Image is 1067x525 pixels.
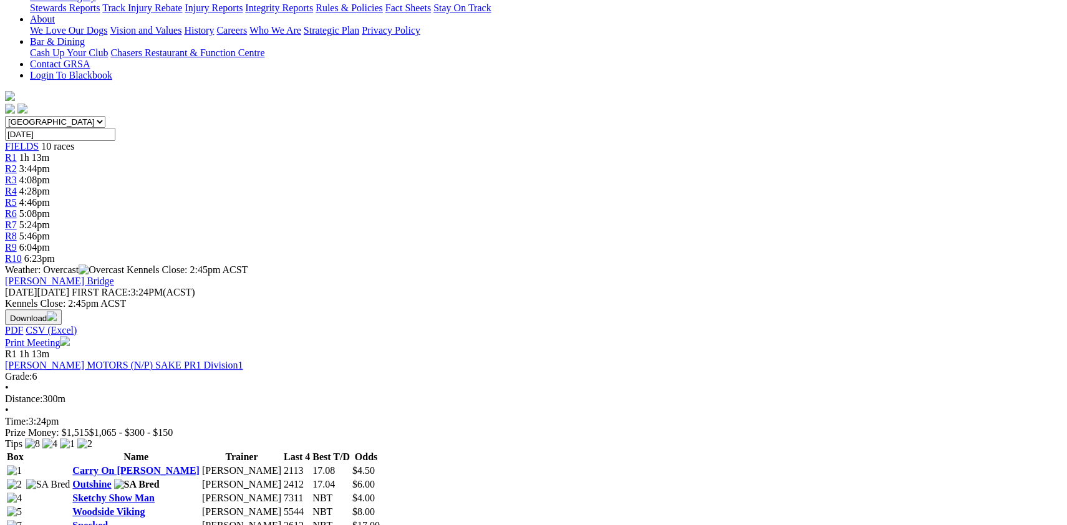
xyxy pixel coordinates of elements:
span: [DATE] [5,287,37,298]
a: History [184,26,214,36]
img: 4 [42,439,57,450]
span: FIRST RACE: [72,287,130,298]
a: R2 [5,164,17,175]
img: 4 [7,493,22,504]
a: Bar & Dining [30,37,85,47]
div: Bar & Dining [30,48,1062,59]
span: $4.00 [352,493,375,504]
span: [DATE] [5,287,69,298]
td: [PERSON_NAME] [201,493,282,505]
span: 10 races [41,142,74,152]
td: NBT [312,493,350,505]
div: 6 [5,372,1062,383]
span: $8.00 [352,507,375,518]
span: 5:46pm [19,231,50,242]
div: Care & Integrity [30,3,1062,14]
td: 5544 [283,506,311,519]
span: 4:28pm [19,186,50,197]
span: • [5,383,9,393]
img: 1 [60,439,75,450]
a: Fact Sheets [385,3,431,14]
a: Vision and Values [110,26,181,36]
a: R10 [5,254,22,264]
a: Sketchy Show Man [72,493,155,504]
img: printer.svg [60,337,70,347]
a: R9 [5,243,17,253]
span: Weather: Overcast [5,265,127,276]
a: Who We Are [249,26,301,36]
img: download.svg [47,312,57,322]
button: Download [5,310,62,325]
th: Odds [352,451,380,464]
span: 5:24pm [19,220,50,231]
a: Cash Up Your Club [30,48,108,59]
span: R7 [5,220,17,231]
a: We Love Our Dogs [30,26,107,36]
img: 1 [7,466,22,477]
a: PDF [5,325,23,336]
div: Prize Money: $1,515 [5,428,1062,439]
span: R1 [5,349,17,360]
a: Privacy Policy [362,26,420,36]
img: 5 [7,507,22,518]
img: twitter.svg [17,104,27,114]
a: Track Injury Rebate [102,3,182,14]
div: Kennels Close: 2:45pm ACST [5,299,1062,310]
img: facebook.svg [5,104,15,114]
img: 2 [7,479,22,491]
th: Name [72,451,200,464]
span: 4:08pm [19,175,50,186]
img: logo-grsa-white.png [5,92,15,102]
span: $4.50 [352,466,375,476]
a: Strategic Plan [304,26,359,36]
span: 3:44pm [19,164,50,175]
span: 4:46pm [19,198,50,208]
td: 2412 [283,479,311,491]
a: Stay On Track [433,3,491,14]
td: NBT [312,506,350,519]
a: R8 [5,231,17,242]
img: Overcast [79,265,124,276]
a: Woodside Viking [72,507,145,518]
a: Outshine [72,479,111,490]
a: Carry On [PERSON_NAME] [72,466,200,476]
div: 300m [5,394,1062,405]
a: R3 [5,175,17,186]
td: 2113 [283,465,311,478]
span: 6:23pm [24,254,55,264]
span: Kennels Close: 2:45pm ACST [127,265,248,276]
span: Box [7,452,24,463]
a: R5 [5,198,17,208]
a: Injury Reports [185,3,243,14]
a: FIELDS [5,142,39,152]
td: [PERSON_NAME] [201,506,282,519]
input: Select date [5,128,115,142]
th: Best T/D [312,451,350,464]
div: 3:24pm [5,417,1062,428]
span: 1h 13m [19,349,49,360]
td: [PERSON_NAME] [201,479,282,491]
span: Time: [5,417,29,427]
a: Careers [216,26,247,36]
th: Last 4 [283,451,311,464]
a: [PERSON_NAME] Bridge [5,276,114,287]
span: 5:08pm [19,209,50,219]
td: [PERSON_NAME] [201,465,282,478]
a: Contact GRSA [30,59,90,70]
span: 6:04pm [19,243,50,253]
img: SA Bred [26,479,70,491]
div: Download [5,325,1062,337]
span: 3:24PM(ACST) [72,287,195,298]
td: 17.04 [312,479,350,491]
a: R1 [5,153,17,163]
a: R6 [5,209,17,219]
a: R4 [5,186,17,197]
a: Rules & Policies [316,3,383,14]
span: $1,065 - $300 - $150 [89,428,173,438]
